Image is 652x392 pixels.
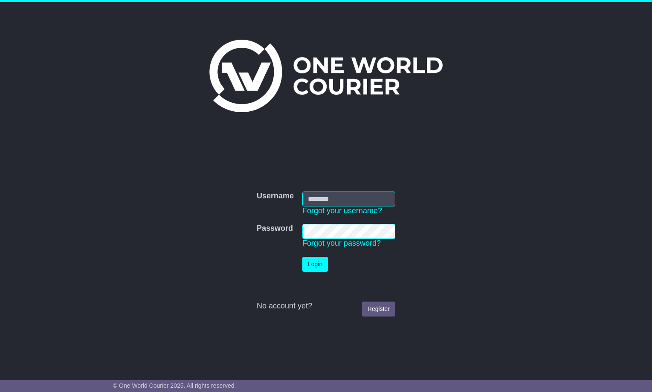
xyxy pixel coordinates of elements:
[257,192,294,201] label: Username
[362,302,395,317] a: Register
[257,302,395,311] div: No account yet?
[209,40,442,112] img: One World
[302,239,381,247] a: Forgot your password?
[257,224,293,233] label: Password
[302,206,382,215] a: Forgot your username?
[113,382,236,389] span: © One World Courier 2025. All rights reserved.
[302,257,328,272] button: Login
